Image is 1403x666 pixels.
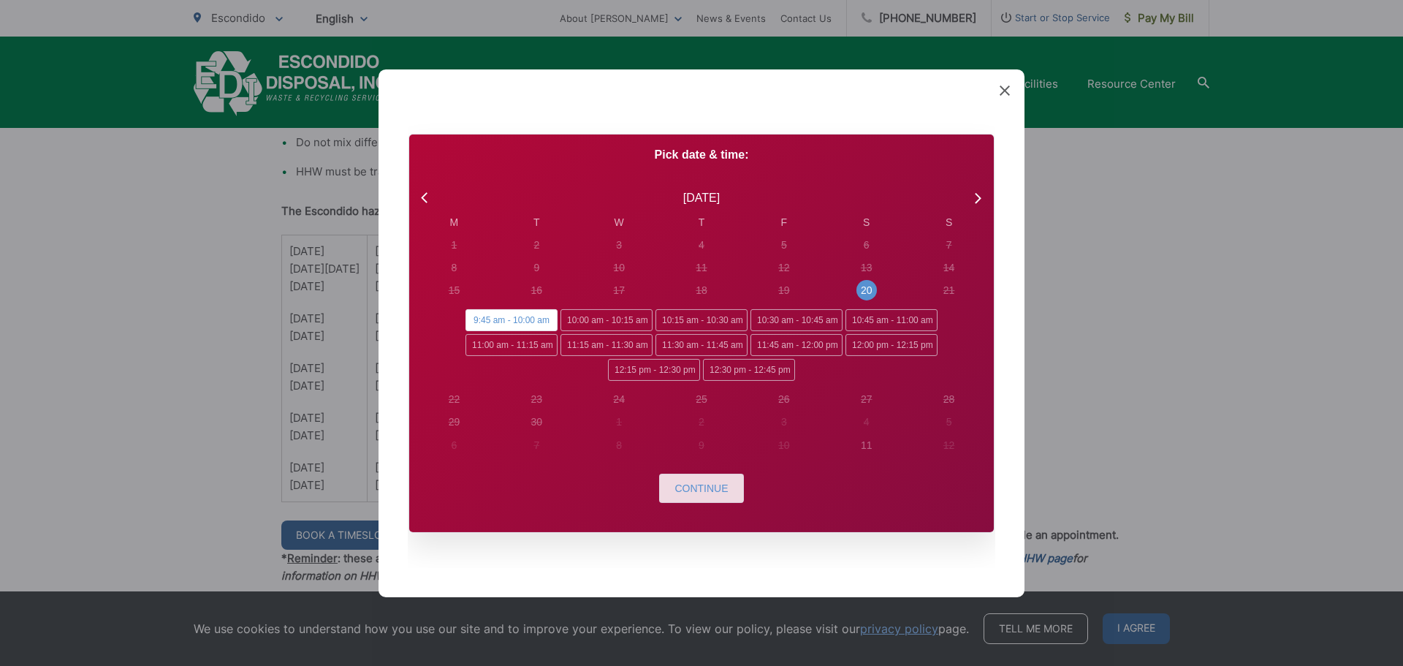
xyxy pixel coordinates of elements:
[861,437,872,453] div: 11
[495,214,578,230] div: T
[946,238,952,253] div: 7
[845,334,938,356] span: 12:00 pm - 12:15 pm
[778,283,790,298] div: 19
[616,238,622,253] div: 3
[696,260,707,276] div: 11
[781,238,787,253] div: 5
[861,283,872,298] div: 20
[845,309,938,331] span: 10:45 am - 11:00 am
[560,334,653,356] span: 11:15 am - 11:30 am
[531,392,542,407] div: 23
[699,415,704,430] div: 2
[661,214,743,230] div: T
[578,214,661,230] div: W
[696,392,707,407] div: 25
[674,483,728,494] span: Continue
[699,238,704,253] div: 4
[683,189,720,206] div: [DATE]
[943,437,955,453] div: 12
[778,260,790,276] div: 12
[413,214,495,230] div: M
[864,238,870,253] div: 6
[613,283,625,298] div: 17
[781,415,787,430] div: 3
[696,283,707,298] div: 18
[613,392,625,407] div: 24
[943,392,955,407] div: 28
[778,437,790,453] div: 10
[943,283,955,298] div: 21
[655,334,748,356] span: 11:30 am - 11:45 am
[750,334,843,356] span: 11:45 am - 12:00 pm
[465,334,558,356] span: 11:00 am - 11:15 am
[533,260,539,276] div: 9
[864,415,870,430] div: 4
[703,359,795,381] span: 12:30 pm - 12:45 pm
[655,309,748,331] span: 10:15 am - 10:30 am
[560,309,653,331] span: 10:00 am - 10:15 am
[778,392,790,407] div: 26
[449,392,460,407] div: 22
[452,437,457,453] div: 6
[452,238,457,253] div: 1
[449,283,460,298] div: 15
[608,359,700,381] span: 12:15 pm - 12:30 pm
[699,437,704,453] div: 9
[531,283,542,298] div: 16
[531,415,542,430] div: 30
[533,238,539,253] div: 2
[861,392,872,407] div: 27
[861,260,872,276] div: 13
[946,415,952,430] div: 5
[908,214,990,230] div: S
[742,214,825,230] div: F
[825,214,908,230] div: S
[452,260,457,276] div: 8
[750,309,843,331] span: 10:30 am - 10:45 am
[613,260,625,276] div: 10
[659,474,743,503] button: Continue
[616,415,622,430] div: 1
[616,437,622,453] div: 8
[449,415,460,430] div: 29
[533,437,539,453] div: 7
[465,309,558,331] span: 9:45 am - 10:00 am
[943,260,955,276] div: 14
[409,145,994,163] p: Pick date & time:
